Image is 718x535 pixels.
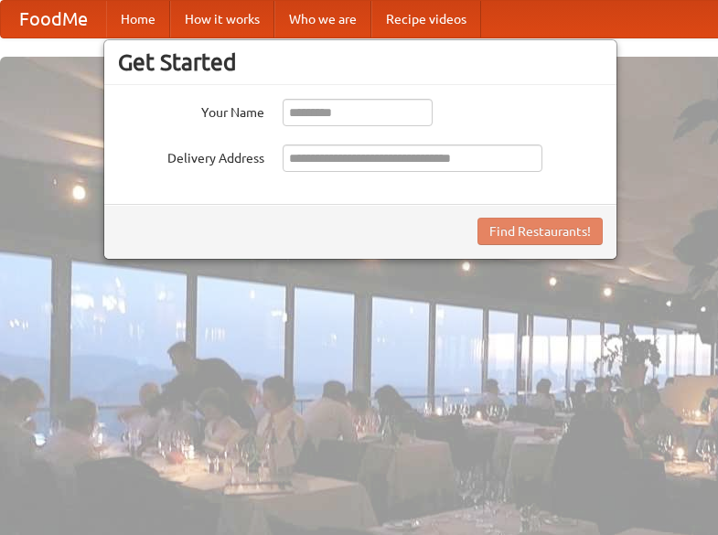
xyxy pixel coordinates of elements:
[106,1,170,37] a: Home
[170,1,274,37] a: How it works
[118,99,264,122] label: Your Name
[274,1,371,37] a: Who we are
[118,144,264,167] label: Delivery Address
[118,48,603,76] h3: Get Started
[1,1,106,37] a: FoodMe
[371,1,481,37] a: Recipe videos
[477,218,603,245] button: Find Restaurants!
